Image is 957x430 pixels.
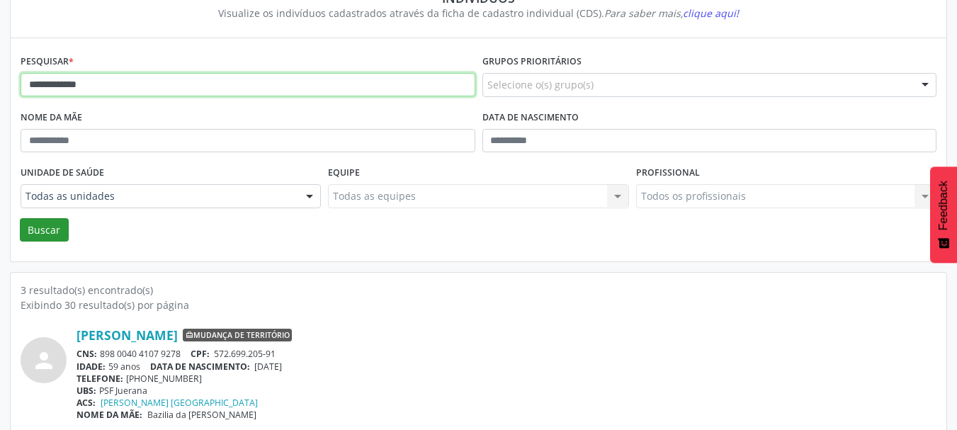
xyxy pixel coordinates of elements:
div: 3 resultado(s) encontrado(s) [21,283,936,298]
span: ACS: [77,397,96,409]
span: Mudança de território [183,329,292,341]
i: Para saber mais, [604,6,739,20]
div: Visualize os indivíduos cadastrados através da ficha de cadastro individual (CDS). [30,6,927,21]
span: [DATE] [254,361,282,373]
div: 59 anos [77,361,936,373]
span: NOME DA MÃE: [77,409,142,421]
div: 898 0040 4107 9278 [77,348,936,360]
span: Selecione o(s) grupo(s) [487,77,594,92]
button: Feedback - Mostrar pesquisa [930,166,957,263]
a: [PERSON_NAME] [GEOGRAPHIC_DATA] [101,397,258,409]
button: Buscar [20,218,69,242]
label: Profissional [636,162,700,184]
span: CNS: [77,348,97,360]
div: [PHONE_NUMBER] [77,373,936,385]
i: person [31,348,57,373]
div: PSF Juerana [77,385,936,397]
span: Bazilia da [PERSON_NAME] [147,409,256,421]
span: TELEFONE: [77,373,123,385]
a: [PERSON_NAME] [77,327,178,343]
label: Nome da mãe [21,107,82,129]
label: Pesquisar [21,51,74,73]
span: UBS: [77,385,96,397]
span: DATA DE NASCIMENTO: [150,361,250,373]
span: clique aqui! [683,6,739,20]
span: Todas as unidades [26,189,292,203]
label: Unidade de saúde [21,162,104,184]
span: IDADE: [77,361,106,373]
div: Exibindo 30 resultado(s) por página [21,298,936,312]
span: 572.699.205-91 [214,348,276,360]
span: CPF: [191,348,210,360]
span: Feedback [937,181,950,230]
label: Equipe [328,162,360,184]
label: Data de nascimento [482,107,579,129]
label: Grupos prioritários [482,51,582,73]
